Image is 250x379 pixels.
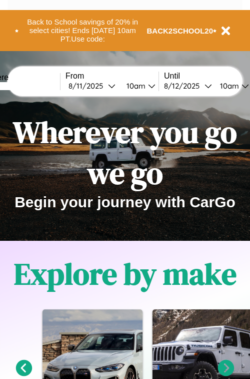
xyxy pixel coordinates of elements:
button: 10am [118,81,158,91]
div: 8 / 11 / 2025 [68,81,108,91]
button: 8/11/2025 [65,81,118,91]
h1: Explore by make [14,253,236,294]
div: 8 / 12 / 2025 [164,81,204,91]
div: 10am [215,81,241,91]
label: From [65,72,158,81]
b: BACK2SCHOOL20 [147,27,213,35]
div: 10am [121,81,148,91]
button: Back to School savings of 20% in select cities! Ends [DATE] 10am PT.Use code: [18,15,147,46]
